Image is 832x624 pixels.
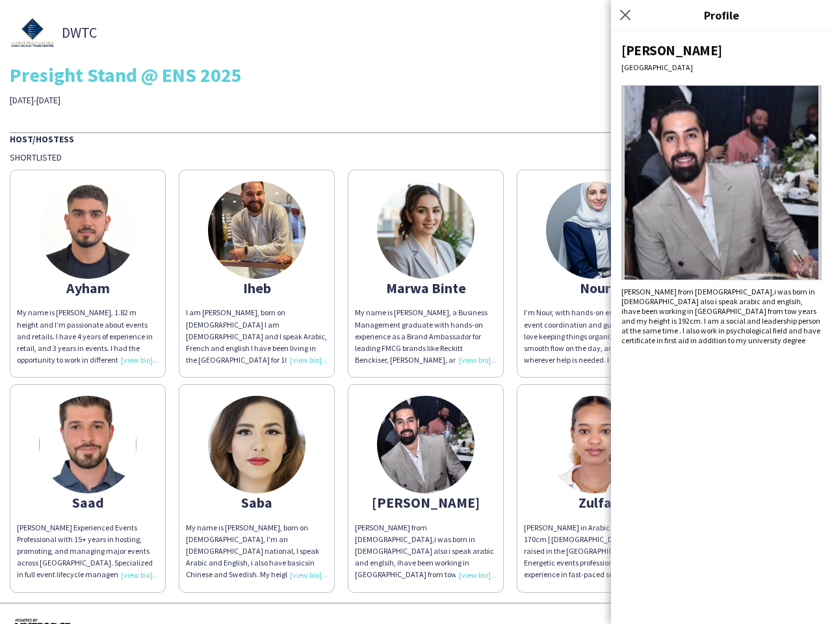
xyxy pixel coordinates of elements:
[10,151,822,163] div: Shortlisted
[524,307,666,366] div: I’m Nour, with hands-on experience in event coordination and guest experience. I love keeping thi...
[621,287,822,345] div: [PERSON_NAME] from [DEMOGRAPHIC_DATA],i was born in [DEMOGRAPHIC_DATA] also i speak arabic and en...
[355,497,497,508] div: [PERSON_NAME]
[621,85,822,280] img: Crew avatar or photo
[621,62,822,72] div: [GEOGRAPHIC_DATA]
[621,42,822,59] div: [PERSON_NAME]
[524,282,666,294] div: Nour
[355,282,497,294] div: Marwa Binte
[10,10,55,55] img: thumb-18d8b39e-a575-41f7-93fe-75c185421611.png
[17,497,159,508] div: Saad
[611,6,832,23] h3: Profile
[17,307,159,366] div: My name is [PERSON_NAME], 1.82 m height and I’m passionate about events and retails. I have 4 yea...
[62,27,97,38] span: DWTC
[186,522,328,581] div: My name is [PERSON_NAME], born on [DEMOGRAPHIC_DATA], I'm an [DEMOGRAPHIC_DATA] national, I speak...
[355,307,497,366] div: My name is [PERSON_NAME], a Business Management graduate with hands-on experience as a Brand Amba...
[524,522,666,581] div: [PERSON_NAME] in Arabic and English | 170cm | [DEMOGRAPHIC_DATA], born and raised in the [GEOGRAP...
[39,181,136,279] img: thumb-668fbfdd36e0c.jpeg
[377,181,474,279] img: thumb-68ddb681e430d.jpg
[186,497,328,508] div: Saba
[546,181,643,279] img: thumb-e4b89760-b8cd-46b2-b773-2885b990931a.jpg
[17,282,159,294] div: Ayham
[10,65,822,84] div: Presight Stand @ ENS 2025
[10,132,822,145] div: Host/Hostess
[524,497,666,508] div: Zulfa
[355,522,497,581] div: [PERSON_NAME] from [DEMOGRAPHIC_DATA],i was born in [DEMOGRAPHIC_DATA] also i speak arabic and en...
[186,307,328,366] div: I am [PERSON_NAME], born on [DEMOGRAPHIC_DATA] I am [DEMOGRAPHIC_DATA] and I speak Arabic, French...
[186,282,328,294] div: Iheb
[208,181,305,279] img: thumb-66fa5dee0a23a.jpg
[208,396,305,493] img: thumb-65a16e383d171.jpeg
[39,396,136,493] img: thumb-644e2707d5da1.jpeg
[546,396,643,493] img: thumb-68d3d6303a875.jpg
[17,522,159,581] div: [PERSON_NAME] Experienced Events Professional with 15+ years in hosting, promoting, and managing ...
[10,94,294,106] div: [DATE]-[DATE]
[377,396,474,493] img: thumb-65954510e3ca3.jpeg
